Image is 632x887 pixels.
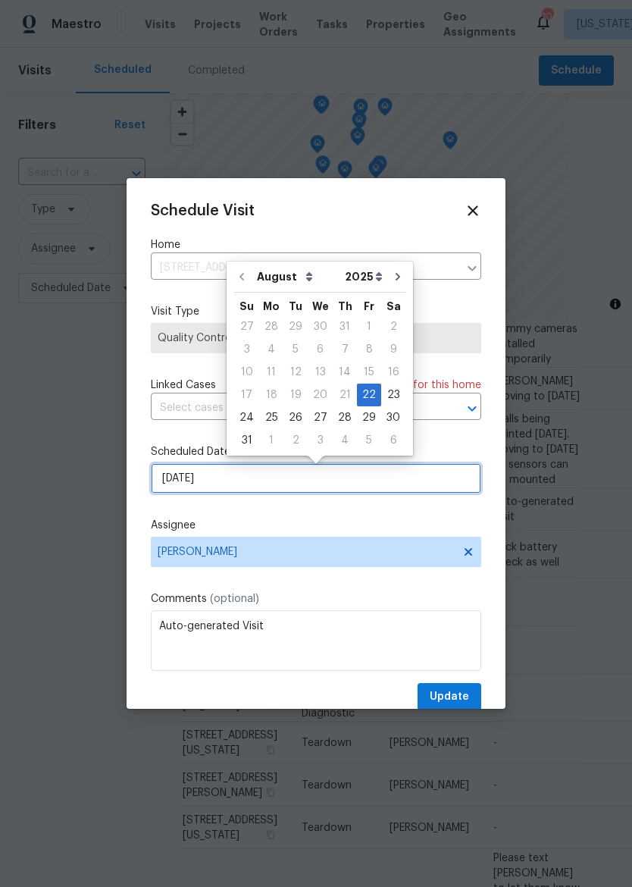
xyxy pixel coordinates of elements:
div: 4 [333,430,357,451]
div: Sat Aug 23 2025 [381,384,405,406]
span: Linked Cases [151,378,216,393]
label: Home [151,237,481,252]
div: Thu Aug 07 2025 [333,338,357,361]
label: Scheduled Date [151,444,481,459]
div: 4 [259,339,283,360]
div: 31 [234,430,259,451]
abbr: Tuesday [289,301,302,312]
label: Visit Type [151,304,481,319]
div: Mon Aug 18 2025 [259,384,283,406]
div: Wed Aug 20 2025 [308,384,333,406]
div: 22 [357,384,381,406]
div: Mon Jul 28 2025 [259,315,283,338]
div: Sun Aug 24 2025 [234,406,259,429]
div: Sun Aug 31 2025 [234,429,259,452]
div: Sun Aug 10 2025 [234,361,259,384]
div: Sat Aug 16 2025 [381,361,405,384]
div: Wed Aug 13 2025 [308,361,333,384]
span: Close [465,202,481,219]
div: 23 [381,384,405,406]
abbr: Saturday [386,301,401,312]
div: Wed Sep 03 2025 [308,429,333,452]
span: (optional) [210,594,259,604]
div: 14 [333,362,357,383]
abbr: Friday [364,301,374,312]
div: Mon Sep 01 2025 [259,429,283,452]
div: Tue Aug 05 2025 [283,338,308,361]
div: Fri Aug 08 2025 [357,338,381,361]
div: 8 [357,339,381,360]
div: 27 [234,316,259,337]
div: 7 [333,339,357,360]
label: Assignee [151,518,481,533]
div: 1 [259,430,283,451]
div: Sun Aug 17 2025 [234,384,259,406]
div: 16 [381,362,405,383]
div: Mon Aug 04 2025 [259,338,283,361]
div: Sat Sep 06 2025 [381,429,405,452]
div: Wed Aug 06 2025 [308,338,333,361]
div: 24 [234,407,259,428]
div: 13 [308,362,333,383]
abbr: Monday [263,301,280,312]
div: 20 [308,384,333,406]
div: 9 [381,339,405,360]
input: M/D/YYYY [151,463,481,494]
div: Thu Aug 14 2025 [333,361,357,384]
div: 3 [308,430,333,451]
div: 25 [259,407,283,428]
button: Update [418,683,481,711]
div: Fri Sep 05 2025 [357,429,381,452]
div: Sat Aug 02 2025 [381,315,405,338]
div: Tue Aug 19 2025 [283,384,308,406]
abbr: Thursday [338,301,352,312]
div: 27 [308,407,333,428]
div: 19 [283,384,308,406]
div: Wed Jul 30 2025 [308,315,333,338]
abbr: Wednesday [312,301,329,312]
div: 11 [259,362,283,383]
div: 30 [381,407,405,428]
div: Mon Aug 11 2025 [259,361,283,384]
div: Mon Aug 25 2025 [259,406,283,429]
select: Year [341,265,386,288]
div: 15 [357,362,381,383]
button: Go to previous month [230,262,253,292]
div: Tue Aug 12 2025 [283,361,308,384]
div: Tue Aug 26 2025 [283,406,308,429]
div: Thu Aug 21 2025 [333,384,357,406]
div: 10 [234,362,259,383]
div: 6 [308,339,333,360]
div: 31 [333,316,357,337]
div: 30 [308,316,333,337]
div: Wed Aug 27 2025 [308,406,333,429]
div: 29 [283,316,308,337]
div: 29 [357,407,381,428]
div: 26 [283,407,308,428]
div: 3 [234,339,259,360]
div: 21 [333,384,357,406]
select: Month [253,265,341,288]
div: Tue Jul 29 2025 [283,315,308,338]
div: Tue Sep 02 2025 [283,429,308,452]
div: 5 [357,430,381,451]
button: Go to next month [386,262,409,292]
div: 17 [234,384,259,406]
label: Comments [151,591,481,606]
div: Sun Aug 03 2025 [234,338,259,361]
div: Sat Aug 09 2025 [381,338,405,361]
div: 1 [357,316,381,337]
div: Thu Aug 28 2025 [333,406,357,429]
abbr: Sunday [239,301,254,312]
div: 18 [259,384,283,406]
span: Schedule Visit [151,203,255,218]
div: Fri Aug 15 2025 [357,361,381,384]
span: Update [430,688,469,707]
div: Thu Jul 31 2025 [333,315,357,338]
div: 2 [283,430,308,451]
div: Sun Jul 27 2025 [234,315,259,338]
div: 28 [333,407,357,428]
div: 5 [283,339,308,360]
div: 6 [381,430,405,451]
div: Fri Aug 01 2025 [357,315,381,338]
